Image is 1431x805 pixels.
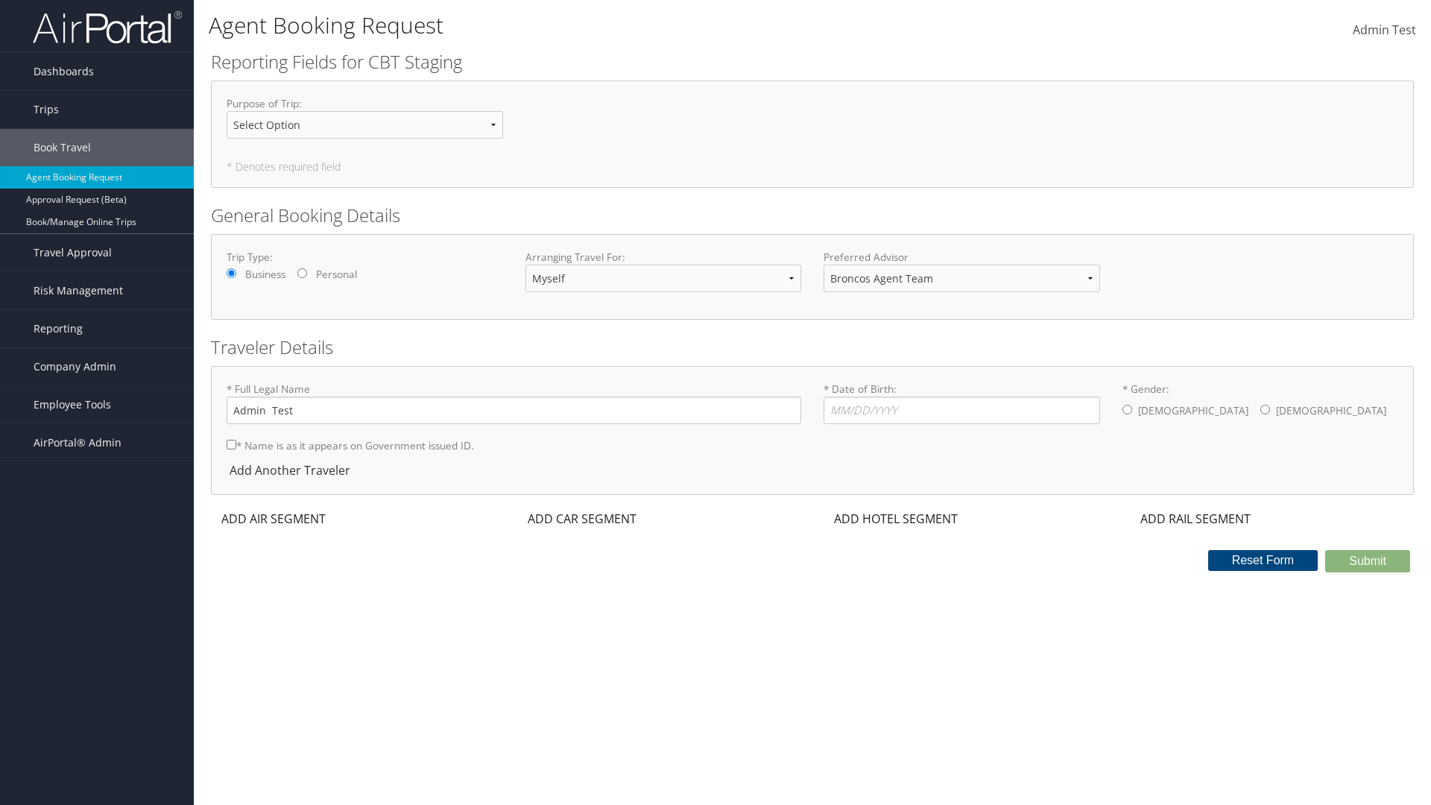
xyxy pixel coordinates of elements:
[1325,550,1410,572] button: Submit
[824,250,1100,265] label: Preferred Advisor
[34,234,112,271] span: Travel Approval
[824,382,1100,424] label: * Date of Birth:
[824,397,1100,424] input: * Date of Birth:
[227,96,503,151] label: Purpose of Trip :
[227,461,358,479] div: Add Another Traveler
[34,348,116,385] span: Company Admin
[1122,382,1399,426] label: * Gender:
[33,10,182,45] img: airportal-logo.png
[1276,397,1386,425] label: [DEMOGRAPHIC_DATA]
[517,510,644,528] div: ADD CAR SEGMENT
[824,510,965,528] div: ADD HOTEL SEGMENT
[245,267,285,282] label: Business
[227,382,801,424] label: * Full Legal Name
[34,386,111,423] span: Employee Tools
[34,424,121,461] span: AirPortal® Admin
[1353,22,1416,38] span: Admin Test
[1130,510,1258,528] div: ADD RAIL SEGMENT
[34,272,123,309] span: Risk Management
[211,203,1414,228] h2: General Booking Details
[1260,405,1270,414] input: * Gender:[DEMOGRAPHIC_DATA][DEMOGRAPHIC_DATA]
[211,335,1414,360] h2: Traveler Details
[316,267,357,282] label: Personal
[34,53,94,90] span: Dashboards
[34,91,59,128] span: Trips
[227,111,503,139] select: Purpose of Trip:
[1208,550,1318,571] button: Reset Form
[227,432,474,459] label: * Name is as it appears on Government issued ID.
[1138,397,1248,425] label: [DEMOGRAPHIC_DATA]
[1122,405,1132,414] input: * Gender:[DEMOGRAPHIC_DATA][DEMOGRAPHIC_DATA]
[227,440,236,449] input: * Name is as it appears on Government issued ID.
[211,49,1414,75] h2: Reporting Fields for CBT Staging
[34,129,91,166] span: Book Travel
[211,510,333,528] div: ADD AIR SEGMENT
[209,10,1014,41] h1: Agent Booking Request
[1353,7,1416,54] a: Admin Test
[227,162,1398,172] h5: * Denotes required field
[227,250,503,265] label: Trip Type:
[525,250,802,265] label: Arranging Travel For:
[34,310,83,347] span: Reporting
[227,397,801,424] input: * Full Legal Name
